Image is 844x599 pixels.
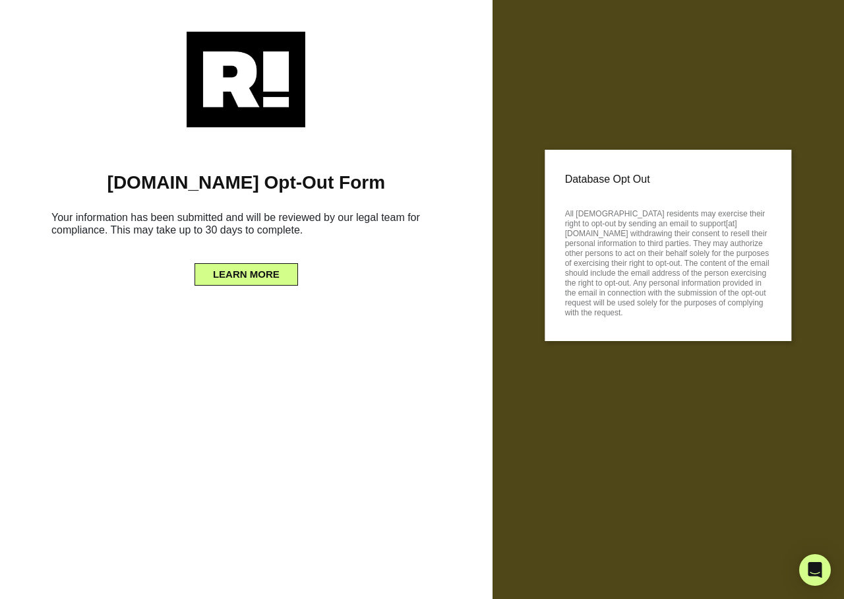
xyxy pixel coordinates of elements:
a: LEARN MORE [195,265,298,276]
p: Database Opt Out [565,170,771,189]
h6: Your information has been submitted and will be reviewed by our legal team for compliance. This m... [20,206,473,247]
button: LEARN MORE [195,263,298,286]
div: Open Intercom Messenger [799,554,831,586]
h1: [DOMAIN_NAME] Opt-Out Form [20,172,473,194]
p: All [DEMOGRAPHIC_DATA] residents may exercise their right to opt-out by sending an email to suppo... [565,205,771,318]
img: Retention.com [187,32,305,127]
